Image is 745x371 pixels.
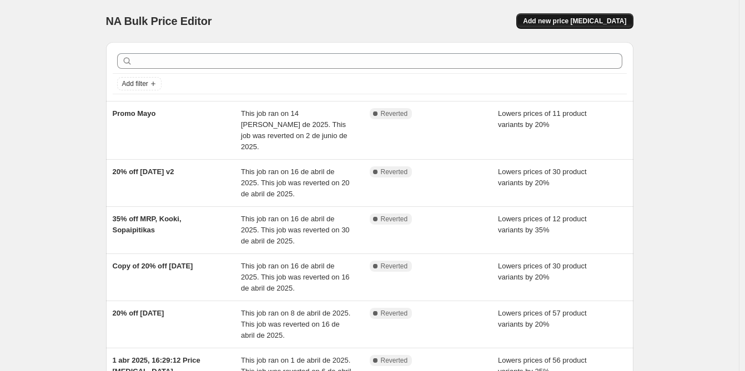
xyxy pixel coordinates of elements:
span: Lowers prices of 12 product variants by 35% [498,215,587,234]
span: Copy of 20% off [DATE] [113,262,193,270]
span: Lowers prices of 57 product variants by 20% [498,309,587,328]
span: 20% off [DATE] [113,309,164,317]
span: Lowers prices of 30 product variants by 20% [498,167,587,187]
span: Add new price [MEDICAL_DATA] [523,17,626,26]
span: NA Bulk Price Editor [106,15,212,27]
span: This job ran on 14 [PERSON_NAME] de 2025. This job was reverted on 2 de junio de 2025. [241,109,348,151]
span: 20% off [DATE] v2 [113,167,174,176]
span: 35% off MRP, Kooki, Sopaipitikas [113,215,182,234]
span: This job ran on 8 de abril de 2025. This job was reverted on 16 de abril de 2025. [241,309,350,339]
span: This job ran on 16 de abril de 2025. This job was reverted on 20 de abril de 2025. [241,167,350,198]
button: Add new price [MEDICAL_DATA] [516,13,633,29]
span: This job ran on 16 de abril de 2025. This job was reverted on 16 de abril de 2025. [241,262,350,292]
span: Reverted [381,356,408,365]
span: Reverted [381,262,408,271]
span: Lowers prices of 11 product variants by 20% [498,109,587,129]
button: Add filter [117,77,162,90]
span: Reverted [381,215,408,223]
span: Reverted [381,309,408,318]
span: Promo Mayo [113,109,156,118]
span: Reverted [381,167,408,176]
span: This job ran on 16 de abril de 2025. This job was reverted on 30 de abril de 2025. [241,215,350,245]
span: Lowers prices of 30 product variants by 20% [498,262,587,281]
span: Reverted [381,109,408,118]
span: Add filter [122,79,148,88]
